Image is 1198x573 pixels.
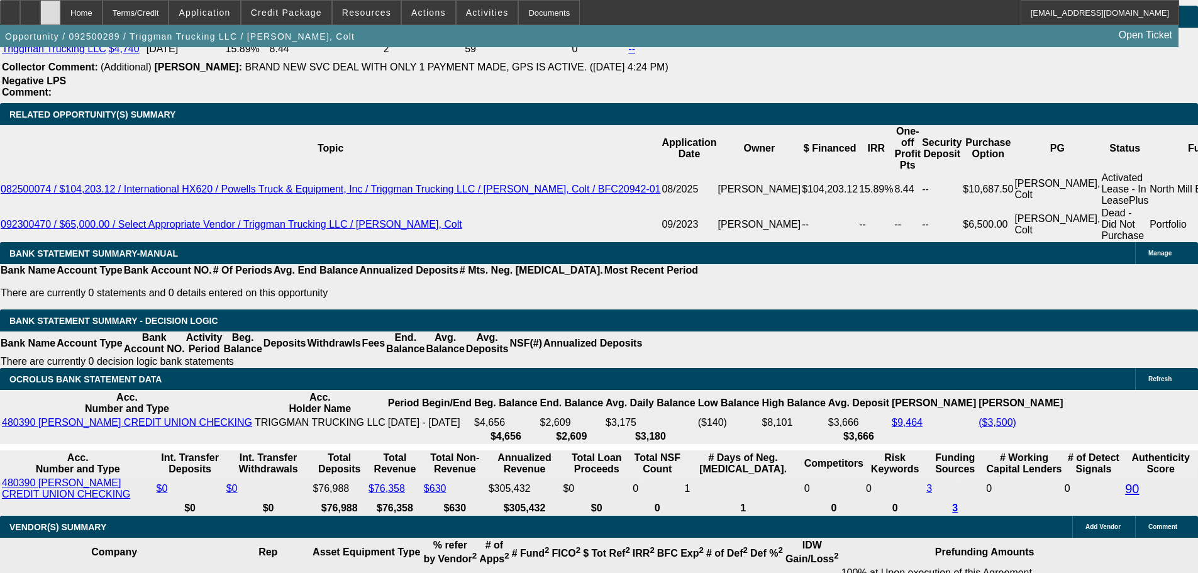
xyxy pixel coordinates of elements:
[865,477,924,501] td: 0
[801,172,858,207] td: $104,203.12
[894,125,921,172] th: One-off Profit Pts
[632,502,682,515] th: 0
[186,331,223,355] th: Activity Period
[576,545,580,555] sup: 2
[474,391,538,415] th: Beg. Balance
[411,8,446,18] span: Actions
[423,502,487,515] th: $630
[306,331,361,355] th: Withdrawls
[464,43,570,55] td: 59
[684,452,802,476] th: # Days of Neg. [MEDICAL_DATA].
[362,331,385,355] th: Fees
[245,62,668,72] span: BRAND NEW SVC DEAL WITH ONLY 1 PAYMENT MADE, GPS IS ACTIVE. ([DATE] 4:24 PM)
[457,1,518,25] button: Activities
[9,316,218,326] span: Bank Statement Summary - Decision Logic
[605,416,696,429] td: $3,175
[1101,125,1149,172] th: Status
[684,502,802,515] th: 1
[543,331,643,355] th: Annualized Deposits
[718,125,802,172] th: Owner
[459,264,604,277] th: # Mts. Neg. [MEDICAL_DATA].
[804,477,864,501] td: 0
[865,452,924,476] th: Risk Keywords
[697,391,760,415] th: Low Balance
[562,477,631,501] td: $0
[56,331,123,355] th: Account Type
[1014,172,1101,207] td: [PERSON_NAME], Colt
[804,452,864,476] th: Competitors
[962,172,1014,207] td: $10,687.50
[254,391,386,415] th: Acc. Holder Name
[632,477,682,501] td: 0
[562,452,631,476] th: Total Loan Proceeds
[583,548,630,559] b: $ Tot Ref
[926,483,932,494] a: 3
[985,452,1063,476] th: # Working Capital Lenders
[962,207,1014,242] td: $6,500.00
[979,417,1016,428] a: ($3,500)
[154,62,242,72] b: [PERSON_NAME]:
[512,548,550,559] b: # Fund
[650,545,654,555] sup: 2
[479,540,509,564] b: # of Apps
[697,416,760,429] td: ($140)
[706,548,748,559] b: # of Def
[358,264,458,277] th: Annualized Deposits
[156,452,225,476] th: Int. Transfer Deposits
[540,416,604,429] td: $2,609
[2,75,66,97] b: Negative LPS Comment:
[894,207,921,242] td: --
[761,391,826,415] th: High Balance
[1,184,660,194] a: 082500074 / $104,203.12 / International HX620 / Powells Truck & Equipment, Inc / Triggman Truckin...
[552,548,581,559] b: FICO
[986,483,992,494] span: 0
[402,1,455,25] button: Actions
[935,547,1034,557] b: Prefunding Amounts
[828,416,890,429] td: $3,666
[761,416,826,429] td: $8,101
[1064,452,1123,476] th: # of Detect Signals
[858,125,894,172] th: IRR
[488,452,562,476] th: Annualized Revenue
[273,264,359,277] th: Avg. End Balance
[562,502,631,515] th: $0
[251,8,322,18] span: Credit Package
[385,331,425,355] th: End. Balance
[1148,523,1177,530] span: Comment
[9,248,178,259] span: BANK STATEMENT SUMMARY-MANUAL
[834,551,838,560] sup: 2
[1148,250,1172,257] span: Manage
[474,430,538,443] th: $4,656
[743,545,748,555] sup: 2
[157,483,168,494] a: $0
[387,391,472,415] th: Period Begin/End
[605,391,696,415] th: Avg. Daily Balance
[9,522,106,532] span: VENDOR(S) SUMMARY
[424,483,446,494] a: $630
[1101,207,1149,242] td: Dead - Did Not Purchase
[1101,172,1149,207] td: Activated Lease - In LeasePlus
[785,540,839,564] b: IDW Gain/Loss
[254,416,386,429] td: TRIGGMAN TRUCKING LLC
[423,540,477,564] b: % refer by Vendor
[1014,125,1101,172] th: PG
[156,502,225,515] th: $0
[488,502,562,515] th: $305,432
[509,331,543,355] th: NSF(#)
[226,452,311,476] th: Int. Transfer Withdrawals
[604,264,699,277] th: Most Recent Period
[1,391,253,415] th: Acc. Number and Type
[657,548,704,559] b: BFC Exp
[101,62,152,72] span: (Additional)
[223,331,262,355] th: Beg. Balance
[952,503,958,513] a: 3
[504,551,509,560] sup: 2
[2,477,130,499] a: 480390 [PERSON_NAME] CREDIT UNION CHECKING
[169,1,240,25] button: Application
[1114,25,1177,46] a: Open Ticket
[858,172,894,207] td: 15.89%
[661,172,717,207] td: 08/2025
[1,287,698,299] p: There are currently 0 statements and 0 details entered on this opportunity
[978,391,1063,415] th: [PERSON_NAME]
[489,483,561,494] div: $305,432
